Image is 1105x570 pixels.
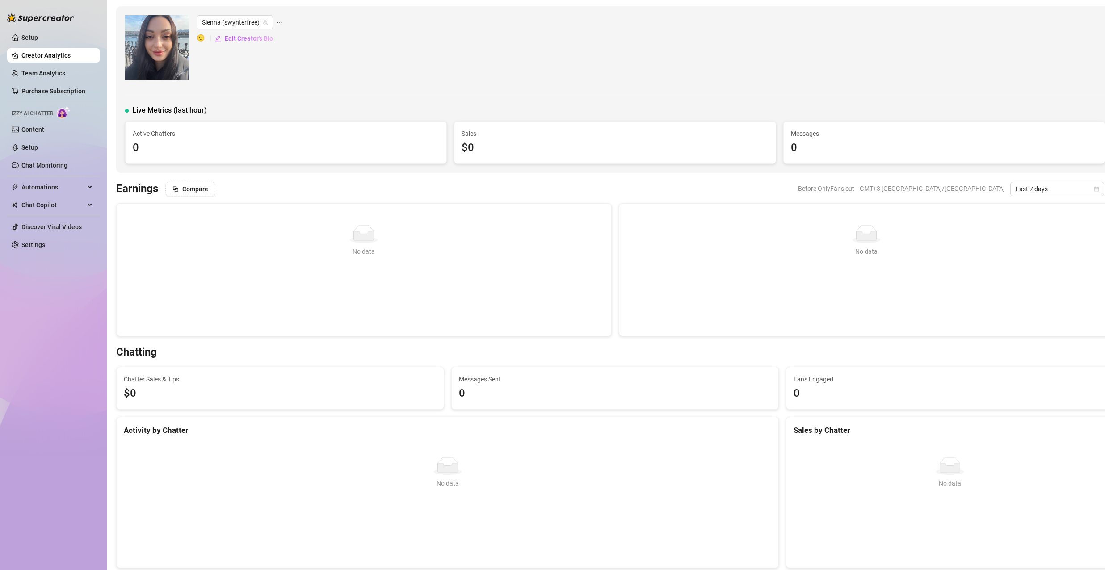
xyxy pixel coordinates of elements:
span: calendar [1094,186,1099,192]
a: Chat Monitoring [21,162,67,169]
span: GMT+3 [GEOGRAPHIC_DATA]/[GEOGRAPHIC_DATA] [860,182,1005,195]
span: Messages Sent [459,374,772,384]
img: Sienna [125,15,189,80]
span: Live Metrics (last hour) [132,105,207,116]
a: Setup [21,34,38,41]
span: Active Chatters [133,129,439,138]
span: $0 [124,385,437,402]
a: Content [21,126,44,133]
span: Before OnlyFans cut [798,182,854,195]
span: Edit Creator's Bio [225,35,273,42]
div: $0 [462,139,768,156]
span: Automations [21,180,85,194]
button: Edit Creator's Bio [214,31,273,46]
span: block [172,186,179,192]
span: Izzy AI Chatter [12,109,53,118]
div: 0 [133,139,439,156]
img: AI Chatter [57,106,71,119]
div: No data [797,478,1103,488]
div: 0 [459,385,772,402]
div: No data [127,247,601,256]
span: ellipsis [277,15,283,29]
div: 0 [791,139,1097,156]
h3: Chatting [116,345,157,360]
a: Setup [21,144,38,151]
span: thunderbolt [12,184,19,191]
div: No data [630,247,1103,256]
div: Activity by Chatter [124,424,771,436]
span: Compare [182,185,208,193]
span: Messages [791,129,1097,138]
span: Chatter Sales & Tips [124,374,437,384]
a: Settings [21,241,45,248]
img: Chat Copilot [12,202,17,208]
span: edit [215,35,221,42]
div: No data [127,478,768,488]
img: logo-BBDzfeDw.svg [7,13,74,22]
span: team [263,20,268,25]
button: Compare [165,182,215,196]
span: 🙂 [197,33,214,44]
a: Purchase Subscription [21,88,85,95]
h3: Earnings [116,182,158,196]
span: Sales [462,129,768,138]
a: Team Analytics [21,70,65,77]
a: Discover Viral Videos [21,223,82,231]
span: Sienna (swynterfree) [202,16,268,29]
a: Creator Analytics [21,48,93,63]
span: Chat Copilot [21,198,85,212]
span: Last 7 days [1016,182,1099,196]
